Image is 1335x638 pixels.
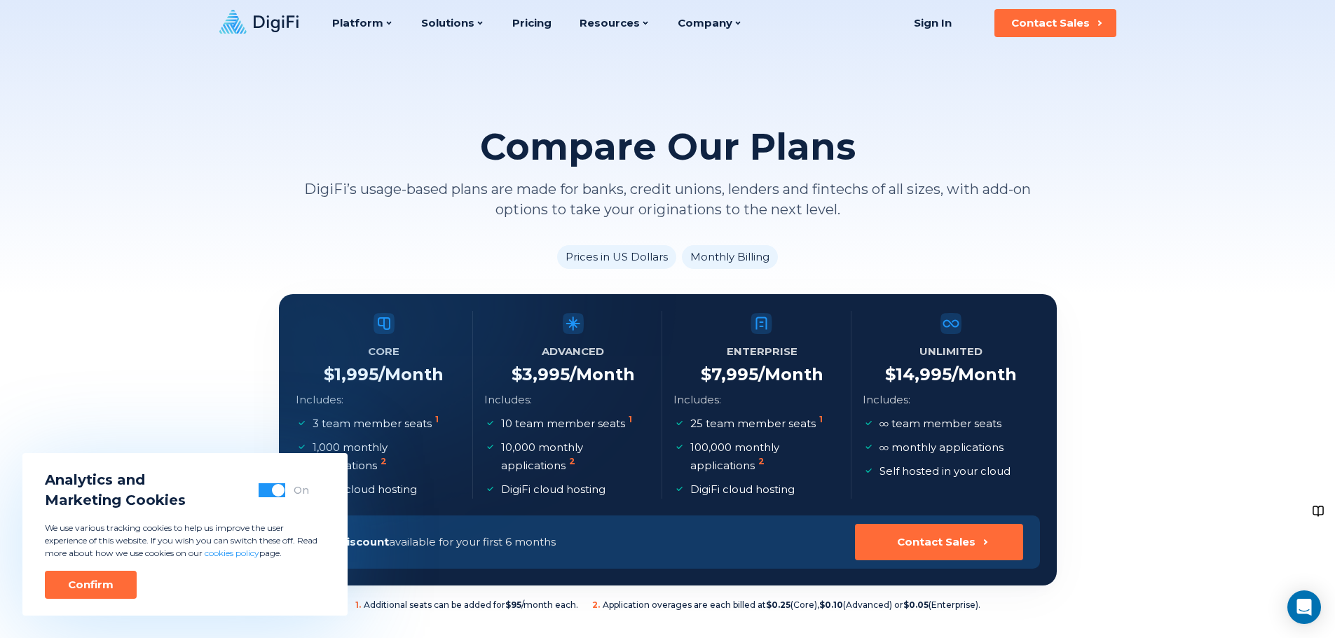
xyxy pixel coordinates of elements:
p: DigiFi’s usage-based plans are made for banks, credit unions, lenders and fintechs of all sizes, ... [279,179,1057,220]
b: $95 [505,599,521,610]
h5: Unlimited [919,342,983,361]
span: 50% discount [313,535,389,548]
h5: Enterprise [727,342,797,361]
h2: Compare Our Plans [480,126,856,168]
sup: 1 [819,414,823,424]
span: Analytics and [45,470,186,490]
button: Contact Sales [994,9,1116,37]
b: $0.05 [903,599,929,610]
button: Confirm [45,571,137,599]
p: 10,000 monthly applications [501,438,648,475]
b: $0.25 [766,599,790,610]
span: /Month [570,364,635,384]
p: Self hosted in your cloud [879,462,1011,480]
a: Sign In [897,9,969,37]
li: Prices in US Dollars [557,245,676,269]
sup: 2 [569,456,575,466]
div: Contact Sales [897,535,975,549]
span: Marketing Cookies [45,490,186,511]
span: /Month [952,364,1017,384]
p: team member seats [879,415,1001,433]
p: 100,000 monthly applications [690,438,837,475]
span: Application overages are each billed at (Core), (Advanced) or (Enterprise). [592,599,980,611]
div: Contact Sales [1011,16,1090,30]
span: /Month [758,364,823,384]
p: Includes: [863,391,910,409]
p: We use various tracking cookies to help us improve the user experience of this website. If you wi... [45,522,325,560]
p: DigiFi cloud hosting [690,480,795,499]
span: Additional seats can be added for /month each. [355,599,578,611]
div: On [294,483,309,497]
sup: 2 [381,456,387,466]
button: Contact Sales [855,524,1023,560]
p: 25 team member seats [690,415,826,433]
div: Open Intercom Messenger [1287,590,1321,624]
p: 1,000 monthly applications [313,438,459,475]
p: available for your first 6 months [313,533,556,551]
li: Monthly Billing [682,245,778,269]
p: 10 team member seats [501,415,635,433]
h4: $ 7,995 [701,364,823,385]
sup: 1 [435,414,439,424]
sup: 1 [629,414,632,424]
p: DigiFi cloud hosting [501,480,605,499]
p: DigiFi cloud hosting [313,480,417,499]
p: Includes: [673,391,721,409]
p: monthly applications [879,438,1004,457]
sup: 2 . [592,599,600,610]
h4: $ 3,995 [512,364,635,385]
sup: 2 [758,456,765,466]
h5: Advanced [542,342,604,361]
a: cookies policy [205,548,259,558]
sup: 1 . [355,599,361,610]
b: $0.10 [819,599,843,610]
div: Confirm [68,578,114,592]
h4: $ 14,995 [885,364,1017,385]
